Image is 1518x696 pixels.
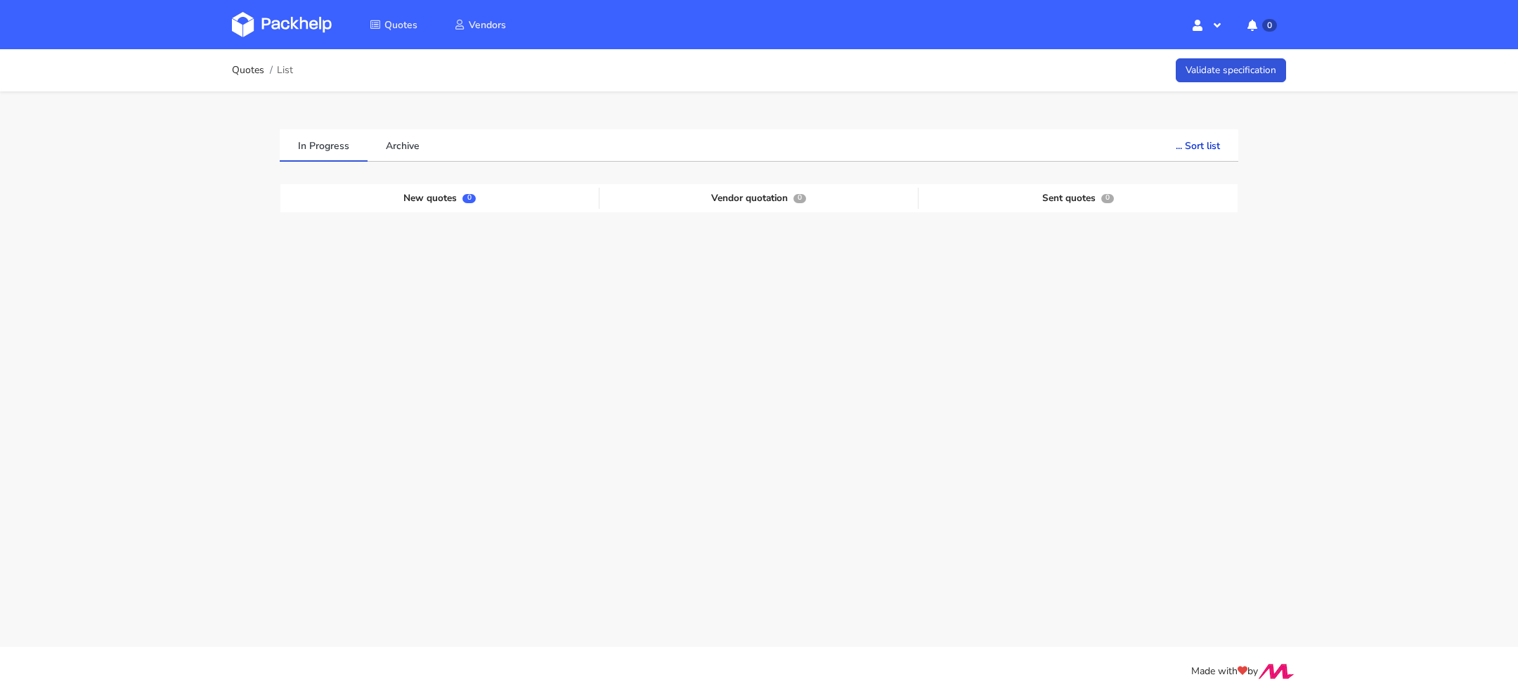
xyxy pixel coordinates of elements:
[1176,58,1286,83] a: Validate specification
[1262,19,1277,32] span: 0
[1258,664,1295,679] img: Move Closer
[793,194,806,203] span: 0
[232,65,264,76] a: Quotes
[1101,194,1114,203] span: 0
[280,129,368,160] a: In Progress
[368,129,438,160] a: Archive
[437,12,523,37] a: Vendors
[599,188,919,209] div: Vendor quotation
[462,194,475,203] span: 0
[277,65,293,76] span: List
[1236,12,1286,37] button: 0
[1157,129,1238,160] button: ... Sort list
[232,12,332,37] img: Dashboard
[469,18,506,32] span: Vendors
[384,18,417,32] span: Quotes
[232,56,293,84] nav: breadcrumb
[353,12,434,37] a: Quotes
[919,188,1238,209] div: Sent quotes
[280,188,599,209] div: New quotes
[214,664,1304,680] div: Made with by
